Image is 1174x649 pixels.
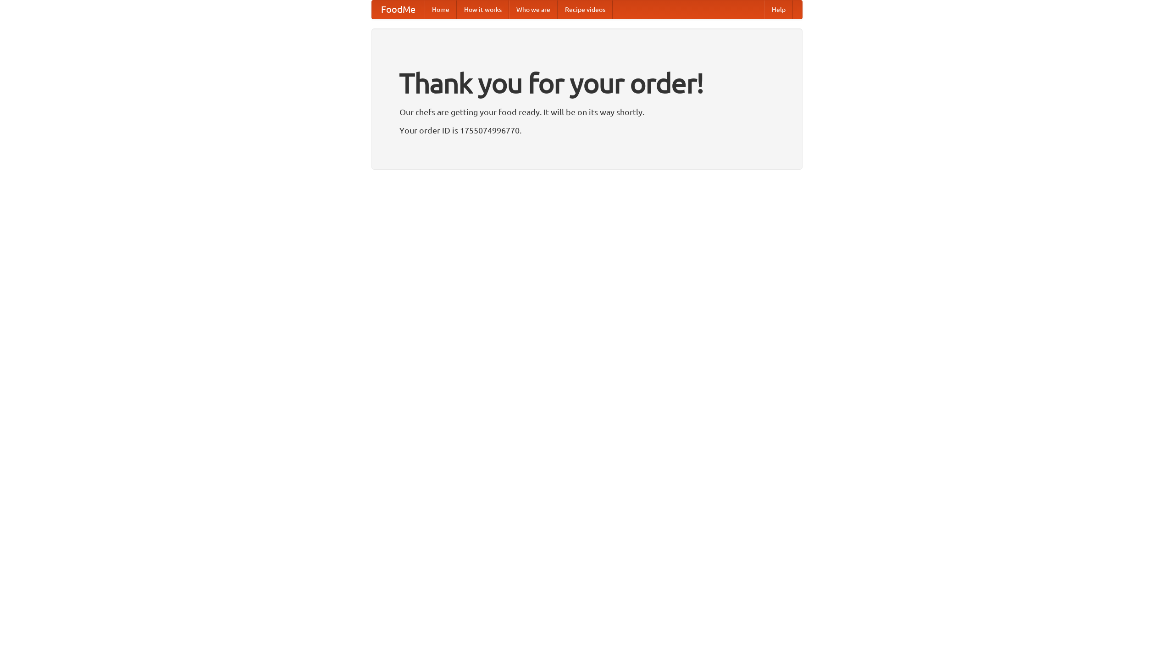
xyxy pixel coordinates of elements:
a: FoodMe [372,0,425,19]
a: Home [425,0,457,19]
a: Help [764,0,793,19]
a: Recipe videos [558,0,613,19]
p: Our chefs are getting your food ready. It will be on its way shortly. [399,105,775,119]
a: Who we are [509,0,558,19]
p: Your order ID is 1755074996770. [399,123,775,137]
h1: Thank you for your order! [399,61,775,105]
a: How it works [457,0,509,19]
